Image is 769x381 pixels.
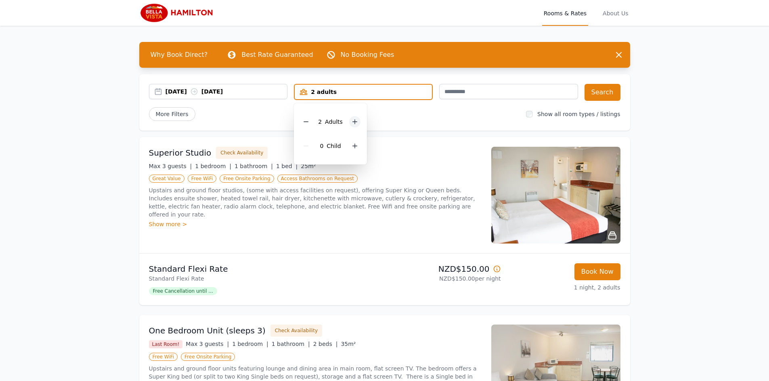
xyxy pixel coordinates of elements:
[149,340,183,348] span: Last Room!
[149,175,184,183] span: Great Value
[139,3,217,23] img: Bella Vista Hamilton
[195,163,231,169] span: 1 bedroom |
[388,275,501,283] p: NZD$150.00 per night
[232,341,268,347] span: 1 bedroom |
[301,163,316,169] span: 25m²
[149,107,195,121] span: More Filters
[144,47,214,63] span: Why Book Direct?
[149,147,212,158] h3: Superior Studio
[507,283,620,291] p: 1 night, 2 adults
[574,263,620,280] button: Book Now
[277,175,358,183] span: Access Bathrooms on Request
[341,341,356,347] span: 35m²
[149,325,266,336] h3: One Bedroom Unit (sleeps 3)
[241,50,313,60] p: Best Rate Guaranteed
[149,163,192,169] span: Max 3 guests |
[388,263,501,275] p: NZD$150.00
[272,341,310,347] span: 1 bathroom |
[320,143,323,149] span: 0
[325,119,343,125] span: Adult s
[149,287,217,295] span: Free Cancellation until ...
[235,163,273,169] span: 1 bathroom |
[276,163,298,169] span: 1 bed |
[149,353,178,361] span: Free WiFi
[149,263,381,275] p: Standard Flexi Rate
[181,353,235,361] span: Free Onsite Parking
[166,87,287,96] div: [DATE] [DATE]
[585,84,620,101] button: Search
[220,175,274,183] span: Free Onsite Parking
[149,220,482,228] div: Show more >
[149,275,381,283] p: Standard Flexi Rate
[295,88,432,96] div: 2 adults
[149,186,482,219] p: Upstairs and ground floor studios, (some with access facilities on request), offering Super King ...
[318,119,322,125] span: 2
[216,147,268,159] button: Check Availability
[186,341,229,347] span: Max 3 guests |
[188,175,217,183] span: Free WiFi
[341,50,394,60] p: No Booking Fees
[537,111,620,117] label: Show all room types / listings
[313,341,338,347] span: 2 beds |
[270,325,322,337] button: Check Availability
[327,143,341,149] span: Child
